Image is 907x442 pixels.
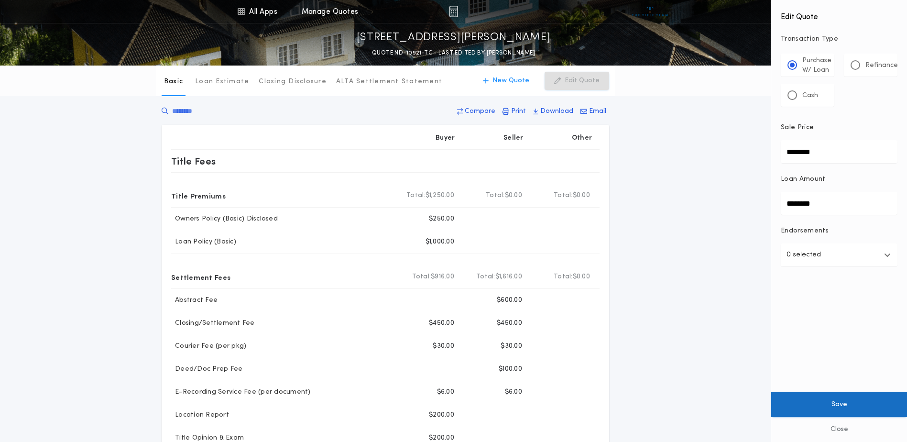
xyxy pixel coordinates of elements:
[492,76,529,86] p: New Quote
[171,387,311,397] p: E-Recording Service Fee (per document)
[429,214,454,224] p: $250.00
[486,191,505,200] b: Total:
[500,103,529,120] button: Print
[505,191,522,200] span: $0.00
[781,175,826,184] p: Loan Amount
[436,133,455,143] p: Buyer
[357,30,551,45] p: [STREET_ADDRESS][PERSON_NAME]
[336,77,442,87] p: ALTA Settlement Statement
[171,214,278,224] p: Owners Policy (Basic) Disclosed
[802,56,831,75] p: Purchase W/ Loan
[449,6,458,17] img: img
[781,192,897,215] input: Loan Amount
[171,296,218,305] p: Abstract Fee
[771,392,907,417] button: Save
[530,103,576,120] button: Download
[781,243,897,266] button: 0 selected
[426,237,454,247] p: $1,000.00
[781,34,897,44] p: Transaction Type
[554,272,573,282] b: Total:
[171,319,255,328] p: Closing/Settlement Fee
[497,319,522,328] p: $450.00
[476,272,495,282] b: Total:
[503,133,524,143] p: Seller
[573,272,590,282] span: $0.00
[573,191,590,200] span: $0.00
[171,237,236,247] p: Loan Policy (Basic)
[787,249,821,261] p: 0 selected
[781,123,814,133] p: Sale Price
[171,365,242,374] p: Deed/Doc Prep Fee
[781,226,897,236] p: Endorsements
[431,272,454,282] span: $916.00
[429,319,454,328] p: $450.00
[572,133,592,143] p: Other
[171,269,230,285] p: Settlement Fees
[372,48,535,58] p: QUOTE ND-10921-TC - LAST EDITED BY [PERSON_NAME]
[259,77,327,87] p: Closing Disclosure
[406,191,426,200] b: Total:
[497,296,522,305] p: $600.00
[802,91,818,100] p: Cash
[171,154,216,169] p: Title Fees
[865,61,898,70] p: Refinance
[412,272,431,282] b: Total:
[771,417,907,442] button: Close
[554,191,573,200] b: Total:
[437,387,454,397] p: $6.00
[433,342,454,351] p: $30.00
[578,103,609,120] button: Email
[195,77,249,87] p: Loan Estimate
[781,6,897,23] h4: Edit Quote
[473,72,539,90] button: New Quote
[171,342,246,351] p: Courier Fee (per pkg)
[426,191,454,200] span: $1,250.00
[495,272,522,282] span: $1,616.00
[632,7,668,16] img: vs-icon
[171,410,229,420] p: Location Report
[454,103,498,120] button: Compare
[164,77,183,87] p: Basic
[171,188,226,203] p: Title Premiums
[465,107,495,116] p: Compare
[589,107,606,116] p: Email
[781,140,897,163] input: Sale Price
[505,387,522,397] p: $6.00
[501,342,522,351] p: $30.00
[511,107,526,116] p: Print
[540,107,573,116] p: Download
[565,76,600,86] p: Edit Quote
[499,365,522,374] p: $100.00
[429,410,454,420] p: $200.00
[545,72,609,90] button: Edit Quote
